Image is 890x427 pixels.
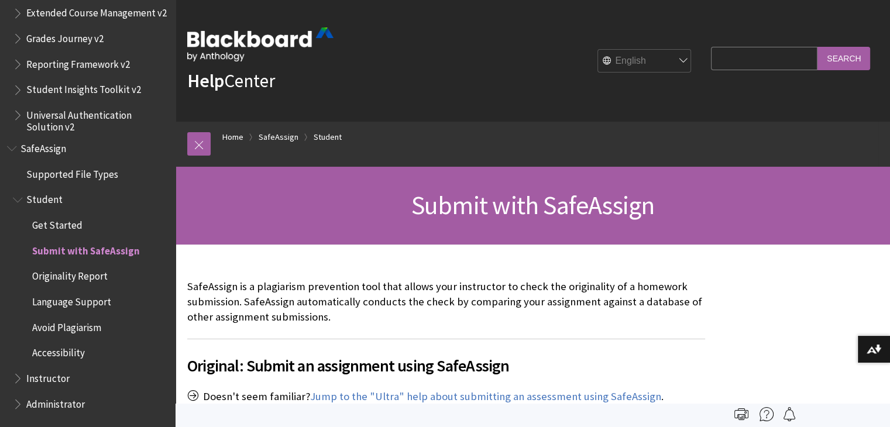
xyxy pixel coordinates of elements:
span: Supported File Types [26,164,118,180]
select: Site Language Selector [598,50,692,73]
p: SafeAssign is a plagiarism prevention tool that allows your instructor to check the originality o... [187,279,705,325]
nav: Book outline for Blackboard SafeAssign [7,139,169,414]
span: Language Support [32,292,111,308]
span: Instructor [26,369,70,384]
a: Student [314,130,342,144]
span: Original: Submit an assignment using SafeAssign [187,353,705,378]
span: SafeAssign [20,139,66,154]
a: HelpCenter [187,69,275,92]
span: Accessibility [32,343,85,359]
span: Grades Journey v2 [26,29,104,44]
img: Blackboard by Anthology [187,27,334,61]
strong: Help [187,69,224,92]
span: Universal Authentication Solution v2 [26,105,167,133]
img: Print [734,407,748,421]
input: Search [817,47,870,70]
span: Student Insights Toolkit v2 [26,80,141,96]
a: SafeAssign [259,130,298,144]
a: Home [222,130,243,144]
img: More help [760,407,774,421]
span: Submit with SafeAssign [411,189,654,221]
span: Reporting Framework v2 [26,54,130,70]
img: Follow this page [782,407,796,421]
p: Doesn't seem familiar? . [187,389,705,404]
span: Get Started [32,215,83,231]
span: Originality Report [32,267,108,283]
a: Jump to the "Ultra" help about submitting an assessment using SafeAssign [310,390,661,404]
span: Submit with SafeAssign [32,241,140,257]
span: Extended Course Management v2 [26,4,167,19]
span: Student [26,190,63,206]
span: Avoid Plagiarism [32,318,101,333]
span: Administrator [26,394,85,410]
